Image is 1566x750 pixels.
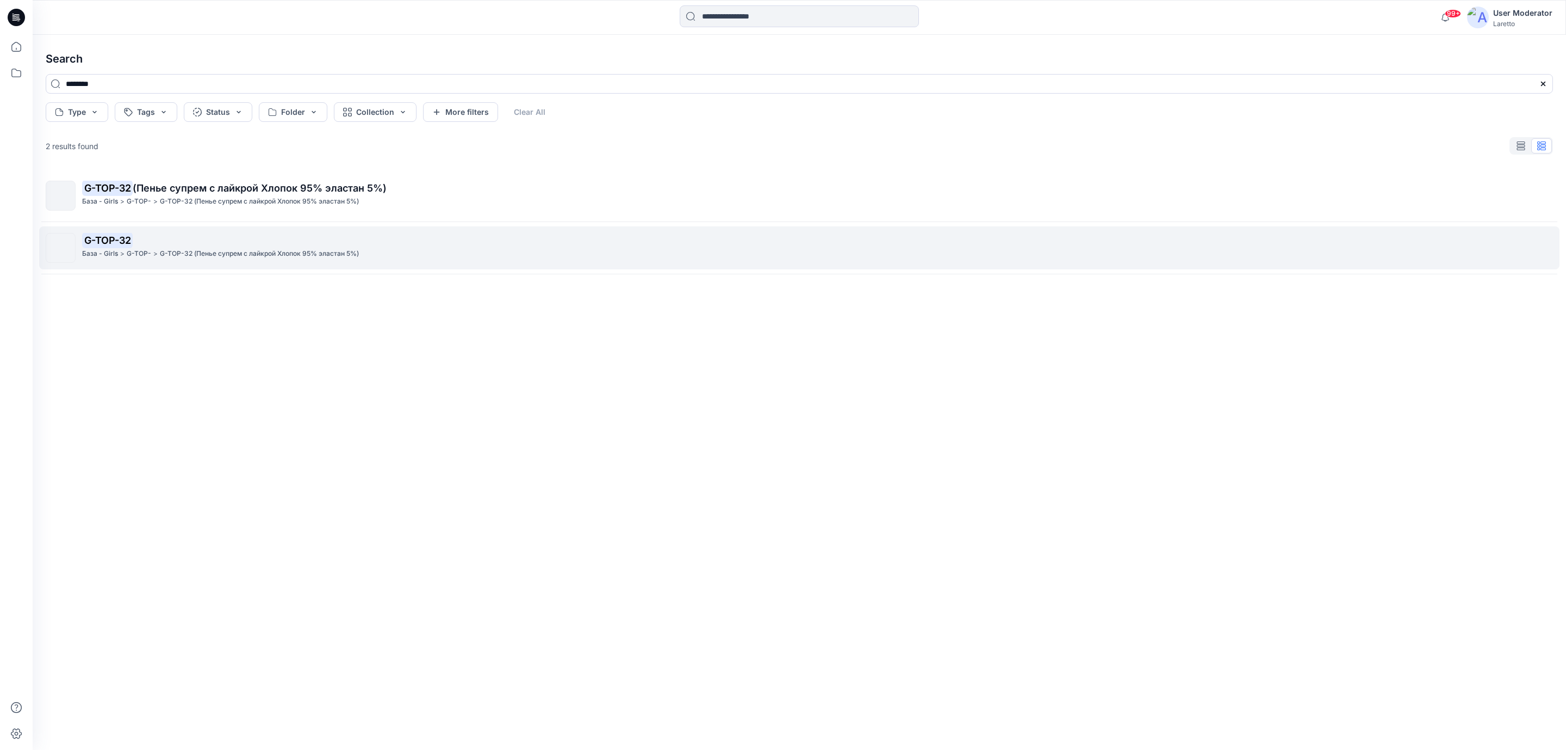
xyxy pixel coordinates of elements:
[82,196,118,207] p: База - Girls
[127,248,151,260] p: G-TOP-
[39,174,1559,217] a: G-TOP-32(Пенье супрем с лайкрой Хлопок 95% эластан 5%)База - Girls>G-TOP->G-TOP-32 (Пенье супрем ...
[160,248,359,260] p: G-TOP-32 (Пенье супрем с лайкрой Хлопок 95% эластан 5%)
[82,180,133,195] mark: G-TOP-32
[82,232,133,248] mark: G-TOP-32
[46,102,108,122] button: Type
[39,226,1559,269] a: G-TOP-32База - Girls>G-TOP->G-TOP-32 (Пенье супрем с лайкрой Хлопок 95% эластан 5%)
[133,182,387,194] span: (Пенье супрем с лайкрой Хлопок 95% эластан 5%)
[334,102,417,122] button: Collection
[153,248,158,260] p: >
[120,196,125,207] p: >
[37,44,1562,74] h4: Search
[127,196,151,207] p: G-TOP-
[259,102,327,122] button: Folder
[1445,9,1461,18] span: 99+
[160,196,359,207] p: G-TOP-32 (Пенье супрем с лайкрой Хлопок 95% эластан 5%)
[423,102,498,122] button: More filters
[1493,7,1552,20] div: User Moderator
[82,248,118,260] p: База - Girls
[184,102,252,122] button: Status
[46,140,98,152] p: 2 results found
[115,102,177,122] button: Tags
[120,248,125,260] p: >
[1493,20,1552,28] div: Laretto
[153,196,158,207] p: >
[1467,7,1489,28] img: avatar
